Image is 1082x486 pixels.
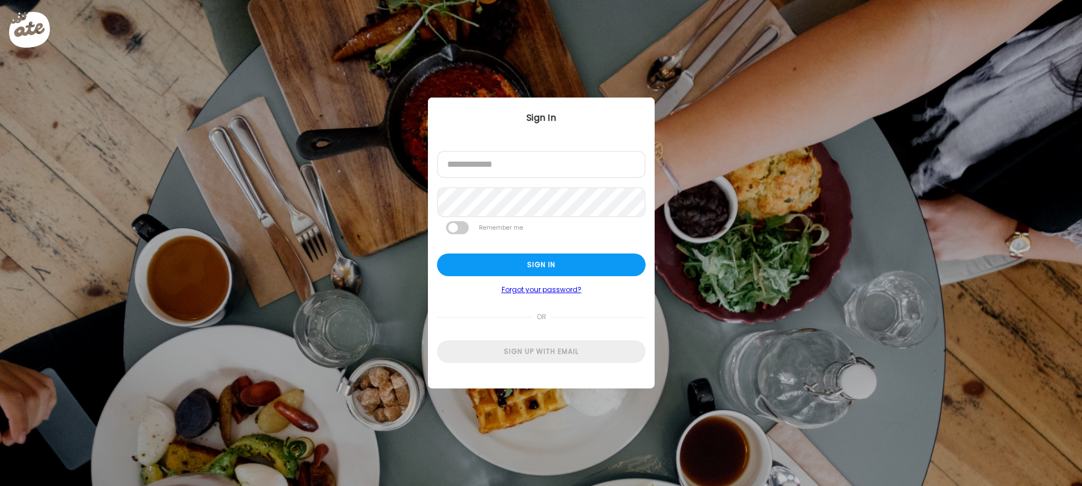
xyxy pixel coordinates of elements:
span: or [532,306,550,328]
div: Sign In [428,111,655,125]
a: Forgot your password? [437,285,646,294]
div: Sign in [437,253,646,276]
div: Sign up with email [437,340,646,363]
label: Remember me [478,221,524,234]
